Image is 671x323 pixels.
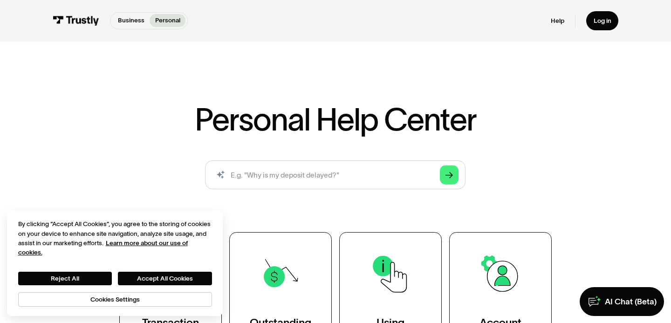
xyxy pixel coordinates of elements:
a: More information about your privacy, opens in a new tab [18,240,188,256]
input: search [205,160,466,189]
div: Log in [594,17,611,25]
a: Log in [586,11,618,30]
a: AI Chat (Beta) [580,287,664,316]
button: Reject All [18,272,112,285]
a: Personal [150,14,185,27]
p: Business [118,16,144,25]
a: Business [112,14,150,27]
button: Accept All Cookies [118,272,212,285]
div: Cookie banner [7,211,223,316]
button: Cookies Settings [18,292,212,307]
a: Help [551,17,564,25]
p: Personal [155,16,180,25]
div: By clicking “Accept All Cookies”, you agree to the storing of cookies on your device to enhance s... [18,220,212,257]
div: Privacy [18,220,212,307]
h1: Personal Help Center [195,104,476,135]
img: Trustly Logo [53,16,99,26]
form: Search [205,160,466,189]
div: AI Chat (Beta) [605,296,657,307]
